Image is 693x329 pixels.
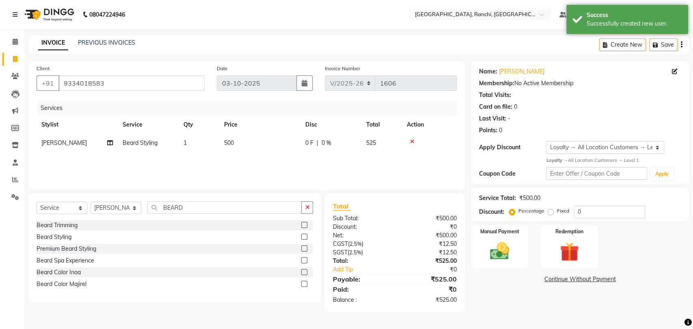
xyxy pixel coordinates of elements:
a: PREVIOUS INVOICES [78,39,135,46]
div: Discount: [479,208,504,216]
div: 0 [499,126,502,135]
label: Invoice Number [325,65,360,72]
span: | [317,139,318,147]
div: Beard Color Inoa [37,268,81,277]
th: Service [118,116,179,134]
div: ₹525.00 [395,274,463,284]
div: Success [587,11,682,19]
div: ₹525.00 [395,296,463,304]
span: 0 F [305,139,313,147]
label: Manual Payment [480,228,519,235]
span: 500 [224,139,234,146]
div: ₹0 [395,223,463,231]
div: ( ) [326,248,395,257]
img: logo [21,3,76,26]
div: Discount: [326,223,395,231]
div: - [508,114,510,123]
label: Fixed [557,207,569,215]
img: _gift.svg [554,240,585,264]
div: Name: [479,67,497,76]
div: ₹500.00 [395,231,463,240]
span: 2.5% [349,249,361,256]
a: [PERSON_NAME] [499,67,544,76]
div: Beard Color Majirel [37,280,86,288]
button: +91 [37,75,59,91]
label: Client [37,65,50,72]
div: Apply Discount [479,143,546,152]
span: Total [332,202,351,211]
span: SGST [332,249,347,256]
div: Total Visits: [479,91,511,99]
span: 0 % [322,139,331,147]
input: Search or Scan [147,201,302,214]
span: CGST [332,240,348,247]
b: 08047224946 [89,3,125,26]
span: 1 [184,139,187,146]
div: Payable: [326,274,395,284]
div: Services [37,101,463,116]
input: Enter Offer / Coupon Code [546,167,647,180]
div: No Active Membership [479,79,681,88]
button: Create New [599,39,646,51]
th: Qty [179,116,219,134]
div: Membership: [479,79,514,88]
span: 525 [366,139,376,146]
th: Disc [300,116,361,134]
div: Beard Trimming [37,221,78,230]
div: Paid: [326,284,395,294]
div: 0 [514,103,517,111]
img: _cash.svg [484,240,515,262]
div: Premium Beard Styling [37,245,96,253]
th: Total [361,116,402,134]
strong: Loyalty → [546,157,568,163]
div: Successfully created new user. [587,19,682,28]
div: All Location Customers → Level 1 [546,157,681,164]
div: Sub Total: [326,214,395,223]
div: Total: [326,257,395,265]
div: Beard Styling [37,233,71,241]
div: ₹0 [406,265,463,274]
div: Service Total: [479,194,516,202]
div: ₹12.50 [395,248,463,257]
div: Net: [326,231,395,240]
th: Action [402,116,457,134]
input: Search by Name/Mobile/Email/Code [58,75,205,91]
div: ₹12.50 [395,240,463,248]
div: ₹500.00 [395,214,463,223]
label: Redemption [555,228,583,235]
div: Coupon Code [479,170,546,178]
span: Beard Styling [123,139,158,146]
button: Save [649,39,678,51]
a: Continue Without Payment [473,275,687,284]
div: Beard Spa Experience [37,256,94,265]
a: Add Tip [326,265,406,274]
div: Card on file: [479,103,512,111]
div: ( ) [326,240,395,248]
a: INVOICE [38,36,68,50]
div: ₹0 [395,284,463,294]
div: Balance : [326,296,395,304]
span: 2.5% [349,241,361,247]
label: Date [217,65,228,72]
div: ₹500.00 [519,194,540,202]
div: Last Visit: [479,114,506,123]
label: Percentage [518,207,544,215]
div: Points: [479,126,497,135]
th: Price [219,116,300,134]
div: ₹525.00 [395,257,463,265]
button: Apply [650,168,674,180]
th: Stylist [37,116,118,134]
span: [PERSON_NAME] [41,139,87,146]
